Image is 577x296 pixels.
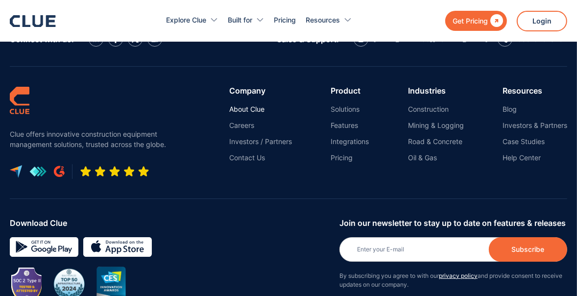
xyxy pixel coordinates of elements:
[229,137,292,146] a: Investors / Partners
[80,166,149,177] img: Five-star rating icon
[274,5,296,36] a: Pricing
[229,105,292,114] a: About Clue
[10,219,332,227] div: Download Clue
[306,5,352,36] div: Resources
[10,237,78,257] img: Google simple icon
[331,153,369,162] a: Pricing
[10,165,22,178] img: capterra logo icon
[488,15,503,27] div: 
[229,86,292,95] div: Company
[503,137,567,146] a: Case Studies
[339,237,567,262] input: Enter your E-mail
[29,166,47,177] img: get app logo
[517,11,567,31] a: Login
[228,5,253,36] div: Built for
[228,5,264,36] div: Built for
[503,105,567,114] a: Blog
[229,121,292,130] a: Careers
[401,159,577,296] iframe: Chat Widget
[453,15,488,27] div: Get Pricing
[83,237,152,257] img: download on the App store
[445,11,507,31] a: Get Pricing
[277,35,339,44] div: Sales & Support:
[408,121,464,130] a: Mining & Logging
[408,105,464,114] a: Construction
[503,86,567,95] div: Resources
[339,271,567,289] p: By subscribing you agree to with our and provide consent to receive updates on our company.
[54,166,65,177] img: G2 review platform icon
[10,129,171,149] p: Clue offers innovative construction equipment management solutions, trusted across the globe.
[331,121,369,130] a: Features
[10,35,74,44] div: Connect with us:
[331,86,369,95] div: Product
[331,137,369,146] a: Integrations
[167,5,207,36] div: Explore Clue
[167,5,218,36] div: Explore Clue
[503,121,567,130] a: Investors & Partners
[229,153,292,162] a: Contact Us
[10,86,29,114] img: clue logo simple
[408,86,464,95] div: Industries
[339,219,567,227] div: Join our newsletter to stay up to date on features & releases
[331,105,369,114] a: Solutions
[408,137,464,146] a: Road & Concrete
[408,153,464,162] a: Oil & Gas
[306,5,340,36] div: Resources
[503,153,567,162] a: Help Center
